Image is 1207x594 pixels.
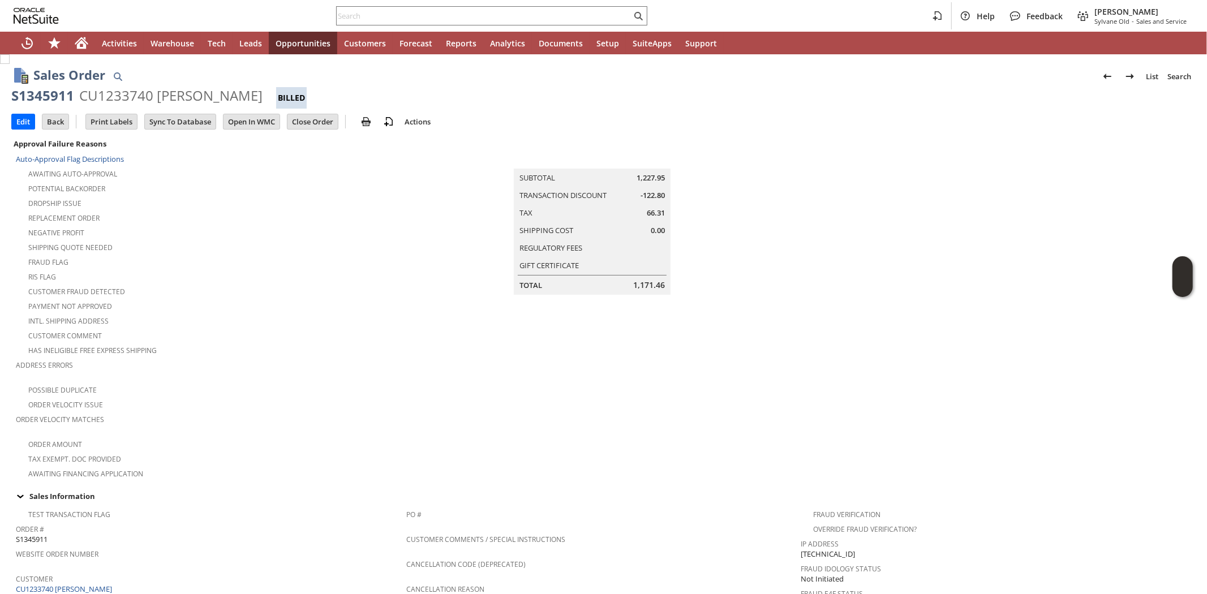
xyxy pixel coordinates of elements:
a: Home [68,32,95,54]
a: Test Transaction Flag [28,510,110,519]
a: Tax [519,208,532,218]
svg: Shortcuts [48,36,61,50]
img: Quick Find [111,70,124,83]
span: Help [977,11,995,21]
a: Warehouse [144,32,201,54]
a: Transaction Discount [519,190,607,200]
span: Leads [239,38,262,49]
a: Shipping Cost [519,225,573,235]
a: Recent Records [14,32,41,54]
a: Customer Fraud Detected [28,287,125,296]
input: Search [337,9,632,23]
div: Sales Information [11,489,1191,503]
a: Leads [233,32,269,54]
span: Warehouse [151,38,194,49]
span: [TECHNICAL_ID] [801,549,855,559]
span: Oracle Guided Learning Widget. To move around, please hold and drag [1172,277,1193,298]
span: Opportunities [276,38,330,49]
a: Cancellation Reason [406,584,484,594]
svg: Search [632,9,645,23]
a: Possible Duplicate [28,385,97,395]
span: Analytics [490,38,525,49]
a: Auto-Approval Flag Descriptions [16,154,124,164]
a: Tax Exempt. Doc Provided [28,454,121,464]
input: Close Order [287,114,338,129]
span: 1,227.95 [637,173,665,183]
svg: Home [75,36,88,50]
a: Support [678,32,724,54]
input: Sync To Database [145,114,216,129]
a: Potential Backorder [28,184,105,193]
a: Forecast [393,32,439,54]
a: Has Ineligible Free Express Shipping [28,346,157,355]
a: Documents [532,32,590,54]
a: Fraud Verification [813,510,880,519]
a: Order # [16,524,44,534]
a: Setup [590,32,626,54]
a: Customer Comments / Special Instructions [406,535,565,544]
a: Intl. Shipping Address [28,316,109,326]
span: Support [685,38,717,49]
a: Dropship Issue [28,199,81,208]
div: CU1233740 [PERSON_NAME] [79,87,263,105]
a: RIS flag [28,272,56,282]
span: Forecast [400,38,432,49]
a: Opportunities [269,32,337,54]
a: Website Order Number [16,549,98,559]
svg: Recent Records [20,36,34,50]
span: Feedback [1026,11,1063,21]
span: 66.31 [647,208,665,218]
svg: logo [14,8,59,24]
a: IP Address [801,539,839,549]
span: Documents [539,38,583,49]
input: Edit [12,114,35,129]
a: Subtotal [519,173,555,183]
iframe: Click here to launch Oracle Guided Learning Help Panel [1172,256,1193,297]
div: Approval Failure Reasons [11,136,402,151]
img: add-record.svg [382,115,396,128]
a: Order Velocity Matches [16,415,104,424]
a: Cancellation Code (deprecated) [406,559,526,569]
input: Print Labels [86,114,137,129]
a: Reports [439,32,483,54]
span: Activities [102,38,137,49]
div: Shortcuts [41,32,68,54]
span: Setup [596,38,619,49]
a: Gift Certificate [519,260,579,270]
span: Customers [344,38,386,49]
span: Reports [446,38,476,49]
a: Awaiting Auto-Approval [28,169,117,179]
span: [PERSON_NAME] [1094,6,1187,17]
a: Address Errors [16,360,73,370]
a: Payment not approved [28,302,112,311]
a: Search [1163,67,1196,85]
span: Tech [208,38,226,49]
a: Actions [400,117,435,127]
a: CU1233740 [PERSON_NAME] [16,584,115,594]
a: Customer [16,574,53,584]
caption: Summary [514,150,671,169]
span: 0.00 [651,225,665,236]
a: Analytics [483,32,532,54]
img: Next [1123,70,1137,83]
a: Replacement Order [28,213,100,223]
a: Customers [337,32,393,54]
span: 1,171.46 [633,279,665,291]
input: Open In WMC [224,114,280,129]
a: Total [519,280,542,290]
a: Order Velocity Issue [28,400,103,410]
span: Not Initiated [801,574,844,584]
a: Awaiting Financing Application [28,469,143,479]
a: Negative Profit [28,228,84,238]
div: S1345911 [11,87,74,105]
a: Customer Comment [28,331,102,341]
a: Fraud Idology Status [801,564,881,574]
a: Order Amount [28,440,82,449]
a: Activities [95,32,144,54]
a: PO # [406,510,422,519]
span: - [1132,17,1134,25]
span: Sylvane Old [1094,17,1129,25]
a: Regulatory Fees [519,243,582,253]
a: Override Fraud Verification? [813,524,917,534]
span: S1345911 [16,534,48,545]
